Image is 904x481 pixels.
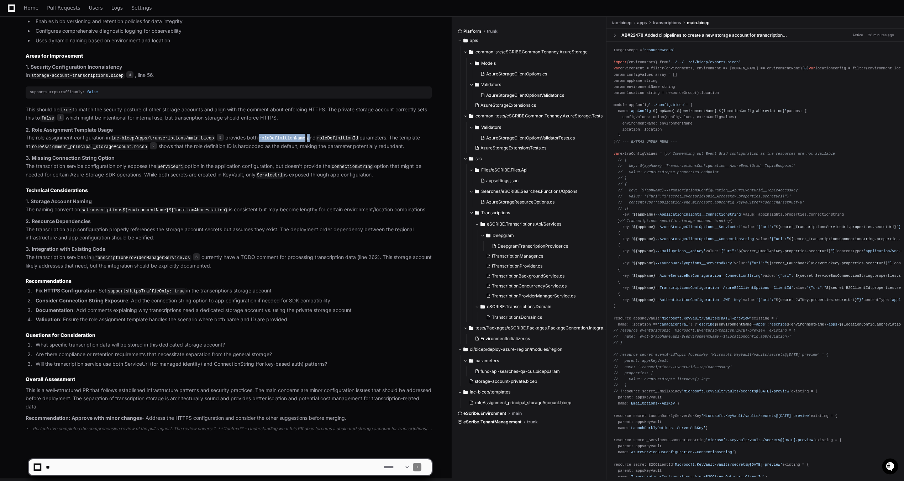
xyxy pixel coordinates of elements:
[480,145,546,151] span: AzureStorageExtensionsTests.cs
[653,20,681,26] span: transcriptions
[258,135,307,142] code: roleDefinitionName
[458,344,601,355] button: ci/bicep/deploy-azure-region/modules/region
[633,212,655,217] span: ${appName}
[33,316,432,324] li: : Ensure the role assignment template handles the scenario where both name and ID are provided
[633,225,655,229] span: ${appName}
[472,366,597,376] button: func-api-searches-qa-cus.bicepparam
[616,139,677,144] span: // --- EXTRAS UNDER HERE ---
[480,102,536,108] span: AzureStorageExtensions.cs
[463,322,607,334] button: tests/Packages/eSCRIBE.Packages.PackageGeneration.IntegrationTests/Utils
[217,134,224,141] span: 5
[614,365,732,369] span: // name: 'Transcriptions--EventGrid--TopicAccessKey'
[478,176,603,186] button: appsettings.json
[487,221,561,227] span: eSCRIBE.Transcriptions.Api/Services
[59,107,73,113] code: true
[256,172,284,179] code: ServiceUri
[747,261,894,265] span: '{"uri":" "}'
[618,182,627,186] span: // {
[483,261,603,271] button: ITranscriptionProvider.cs
[478,197,603,207] button: AzureStorageResourceOptions.cs
[463,46,607,58] button: common-src/eSCRIBE.Common.Tenancy.AzureStorage
[463,36,468,45] svg: Directory
[868,32,894,38] div: 28 minutes ago
[480,369,560,374] span: func-api-searches-qa-cus.bicepparam
[618,206,627,211] span: // }
[739,249,831,253] span: ${secret_EmailApiKey.properties.secretUri}
[489,241,603,251] button: DeepgramTranscriptionProvider.cs
[492,263,542,269] span: ITranscriptionProvider.cs
[80,207,229,213] code: satranscriptions${environmentName}${locationAbbreviation}
[614,383,627,387] span: // }
[36,287,96,294] strong: Fix HTTPS Configuration
[470,38,478,43] span: apis
[472,334,603,344] button: EnvironmentInitializer.cs
[24,60,90,66] div: We're available if you need us!
[26,414,432,422] p: - Address the HTTPS configuration and consider the other suggestions before merging.
[463,345,468,354] svg: Directory
[472,143,603,153] button: AzureStorageExtensionsTests.cs
[493,233,514,238] span: Deepgram
[26,217,432,242] p: The transcription app configuration properly references the storage account secrets but assumes t...
[463,411,506,416] span: eScribe.Environment
[458,386,601,398] button: iac-bicep/templates
[492,253,543,259] span: ITranscriptionManager.cs
[614,359,668,363] span: // parent: appsKeyVault
[475,49,588,55] span: common-src/eSCRIBE.Common.Tenancy.AzureStorage
[498,243,568,249] span: DeepgramTranscriptionProvider.cs
[633,261,655,265] span: ${appName}
[614,353,829,357] span: // resource secret_eventGridTopic_AccessKey 'Microsoft.KeyVault/vaults/secrets@[DATE]-preview' = {
[483,312,603,322] button: TranscriptionsDomain.cs
[756,225,903,229] span: '{"uri":" "}'
[26,278,72,284] strong: Recommendations
[475,187,479,196] svg: Directory
[36,307,73,313] strong: Documentation
[767,261,888,265] span: ${secret_LaunchDarklyServerSdkKey.properties.secretUri}
[33,37,432,45] li: Uses dynamic naming based on environment and location
[111,6,123,10] span: Logs
[475,218,607,230] button: eSCRIBE.Transcriptions.Api/Services
[637,20,647,26] span: apps
[463,110,607,122] button: common-tests/eSCRIBE.Common.Tenancy.AzureStorage.Tests
[26,53,83,59] strong: Areas for Improvement
[881,458,900,477] iframe: Open customer support
[618,164,795,168] span: // key:'${appName}--TranscriptionsConfiguration__AzureEventGrid__TopicEndpoint'
[620,219,730,223] span: // Transcriptions-specific storage account binding
[475,166,479,174] svg: Directory
[486,199,555,205] span: AzureStorageResourceOptions.cs
[463,153,607,164] button: src
[481,210,510,216] span: Transcriptions
[475,379,537,384] span: storage-account-private.bicep
[106,288,186,295] code: supportsHttpsTrafficOnly: true
[475,123,479,132] svg: Directory
[527,419,538,425] span: trunk
[480,230,607,241] button: Deepgram
[614,334,791,339] span: // name: 'evgt-${appName}api-${environmentName}-${locationConfig.abbreviation}'
[629,426,706,430] span: 'LaunchDarklyOptions--ServerSdkKey'
[633,298,655,302] span: ${appName}
[657,322,690,327] span: 'canadacentral'
[26,246,105,252] strong: 3. Integration with Existing Code
[33,426,432,432] div: Perfect! I've completed the comprehensive review of the pull request. The review covers: 1. **Con...
[150,142,157,149] span: 2
[26,154,432,179] p: The transcription service configuration only exposes the option in the application configuration,...
[481,189,577,194] span: Searches/eSCRIBE.Searches.Functions/Options
[24,6,38,10] span: Home
[483,251,603,261] button: ITranscriptionManager.cs
[469,356,473,365] svg: Directory
[89,6,103,10] span: Users
[458,35,601,46] button: apis
[618,188,800,192] span: // key: '${appName}--TranscriptionsConfiguration__AzureEventGrid__TopicAccessKey'
[618,158,627,162] span: // {
[614,66,620,70] span: var
[492,293,575,299] span: TranscriptionProviderManagerService.cs
[121,55,130,64] button: Start new chat
[486,71,547,77] span: AzureStorageClientOptions.cs
[478,133,603,143] button: AzureStorageClientOptionsValidatorTests.cs
[26,197,432,214] p: The naming convention is consistent but may become lengthy for certain environment/location combi...
[26,386,432,411] p: This is a well-structured PR that follows established infrastructure patterns and security practi...
[466,398,597,408] button: roleAssignment_principal_storageAccount.bicep
[809,66,815,70] span: var
[614,371,653,375] span: // properties: {
[776,298,857,302] span: ${secret_JWTKey.properties.secretUri}
[719,109,785,113] span: ${locationConfig.abbreviation}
